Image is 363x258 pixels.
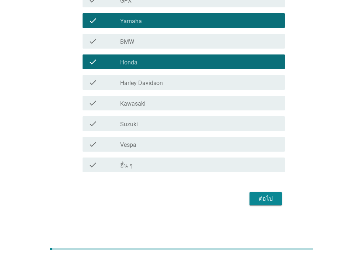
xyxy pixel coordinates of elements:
button: ต่อไป [249,192,282,205]
label: Yamaha [120,18,142,25]
label: Suzuki [120,121,138,128]
i: check [88,99,97,107]
i: check [88,119,97,128]
i: check [88,16,97,25]
i: check [88,78,97,87]
label: BMW [120,38,134,46]
label: Vespa [120,141,136,149]
label: อื่น ๆ [120,162,133,169]
label: Kawasaki [120,100,146,107]
label: Honda [120,59,137,66]
label: Harley Davidson [120,79,163,87]
i: check [88,160,97,169]
i: check [88,37,97,46]
i: check [88,57,97,66]
div: ต่อไป [255,194,276,203]
i: check [88,140,97,149]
